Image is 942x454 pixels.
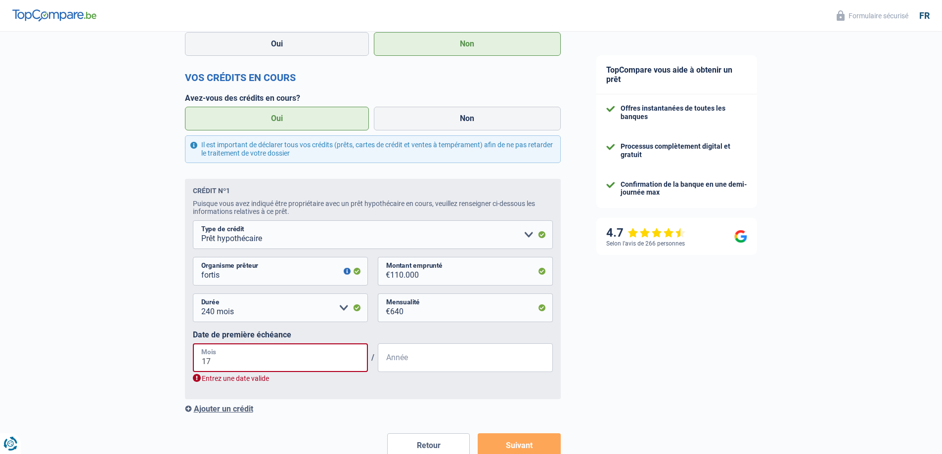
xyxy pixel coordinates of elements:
[606,226,686,240] div: 4.7
[193,187,230,195] div: Crédit nº1
[378,343,553,372] input: AAAA
[12,9,96,21] img: TopCompare Logo
[185,72,561,83] h2: Vos crédits en cours
[596,55,757,94] div: TopCompare vous aide à obtenir un prêt
[621,142,747,159] div: Processus complètement digital et gratuit
[193,330,553,339] label: Date de première échéance
[185,404,561,413] div: Ajouter un crédit
[831,7,914,24] button: Formulaire sécurisé
[185,135,561,163] div: Il est important de déclarer tous vos crédits (prêts, cartes de crédit et ventes à tempérament) a...
[621,104,747,121] div: Offres instantanées de toutes les banques
[919,10,930,21] div: fr
[193,343,368,372] input: MM
[606,240,685,247] div: Selon l’avis de 266 personnes
[378,257,390,286] span: €
[621,180,747,197] div: Confirmation de la banque en une demi-journée max
[378,293,390,322] span: €
[374,32,561,56] label: Non
[185,93,561,103] label: Avez-vous des crédits en cours?
[193,200,553,215] div: Puisque vous avez indiqué être propriétaire avec un prêt hypothécaire en cours, veuillez renseign...
[185,32,369,56] label: Oui
[185,107,369,130] label: Oui
[193,374,553,383] div: Entrez une date valide
[368,353,378,362] span: /
[374,107,561,130] label: Non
